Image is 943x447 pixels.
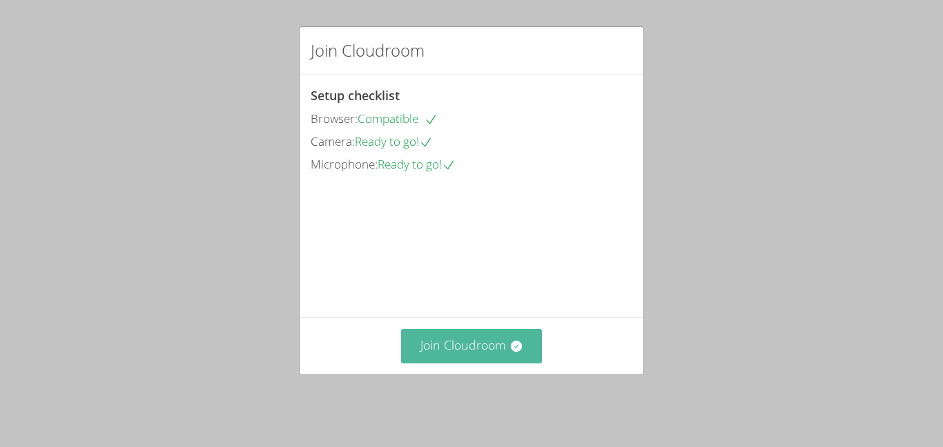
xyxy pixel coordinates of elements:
span: Ready to go! [378,156,456,172]
button: Join Cloudroom [401,329,543,363]
h2: Join Cloudroom [311,38,425,63]
span: Camera: [311,133,355,149]
span: Compatible [358,111,438,126]
span: Ready to go! [355,133,433,149]
span: Setup checklist [311,87,400,104]
span: Browser: [311,111,358,126]
span: Microphone: [311,156,378,172]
